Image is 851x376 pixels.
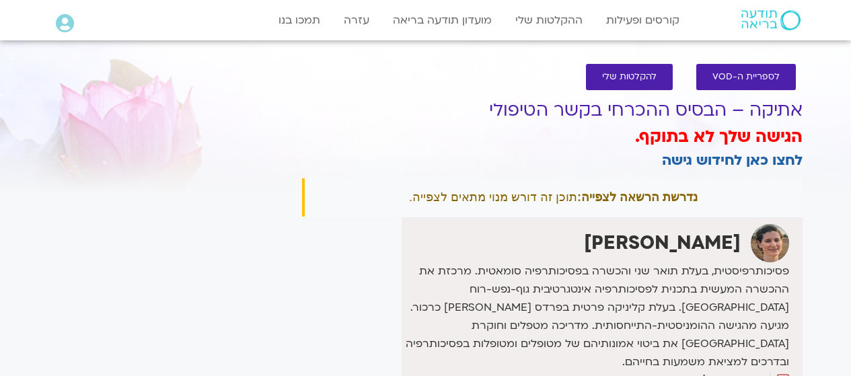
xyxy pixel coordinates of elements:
a: להקלטות שלי [586,64,673,90]
p: פסיכותרפיסטית, בעלת תואר שני והכשרה בפסיכותרפיה סומאטית. מרכזת את ההכשרה המעשית בתכנית לפסיכותרפי... [405,262,788,371]
span: לספריית ה-VOD [712,72,780,82]
a: לחצו כאן לחידוש גישה [662,151,803,170]
strong: [PERSON_NAME] [584,230,741,256]
strong: נדרשת הרשאה לצפייה: [577,190,698,204]
img: רותם מידן [751,224,789,262]
h3: הגישה שלך לא בתוקף. [302,126,803,149]
div: תוכן זה דורש מנוי מתאים לצפייה. [302,178,803,217]
a: ההקלטות שלי [509,7,589,33]
span: להקלטות שלי [602,72,657,82]
a: מועדון תודעה בריאה [386,7,498,33]
a: קורסים ופעילות [599,7,686,33]
a: תמכו בנו [272,7,327,33]
img: תודעה בריאה [741,10,801,30]
h1: אתיקה – הבסיס ההכרחי בקשר הטיפולי [302,100,803,120]
a: עזרה [337,7,376,33]
a: לספריית ה-VOD [696,64,796,90]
